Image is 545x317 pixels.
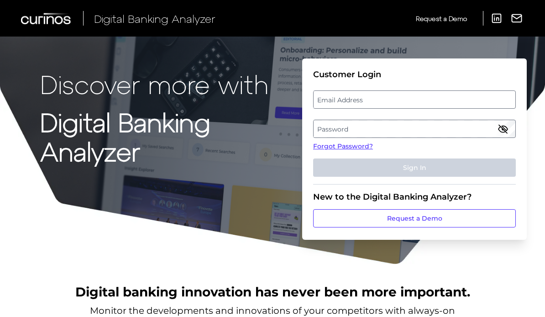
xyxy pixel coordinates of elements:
img: Curinos [21,13,72,24]
strong: Digital Banking Analyzer [40,106,210,166]
p: Discover more with [40,69,299,98]
h2: Digital banking innovation has never been more important. [75,283,470,301]
div: New to the Digital Banking Analyzer? [313,192,516,202]
span: Digital Banking Analyzer [94,12,215,25]
span: Request a Demo [416,15,467,22]
div: Customer Login [313,69,516,79]
button: Sign In [313,158,516,177]
label: Password [314,121,515,137]
label: Email Address [314,91,515,108]
a: Forgot Password? [313,142,516,151]
a: Request a Demo [313,209,516,227]
a: Request a Demo [416,11,467,26]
